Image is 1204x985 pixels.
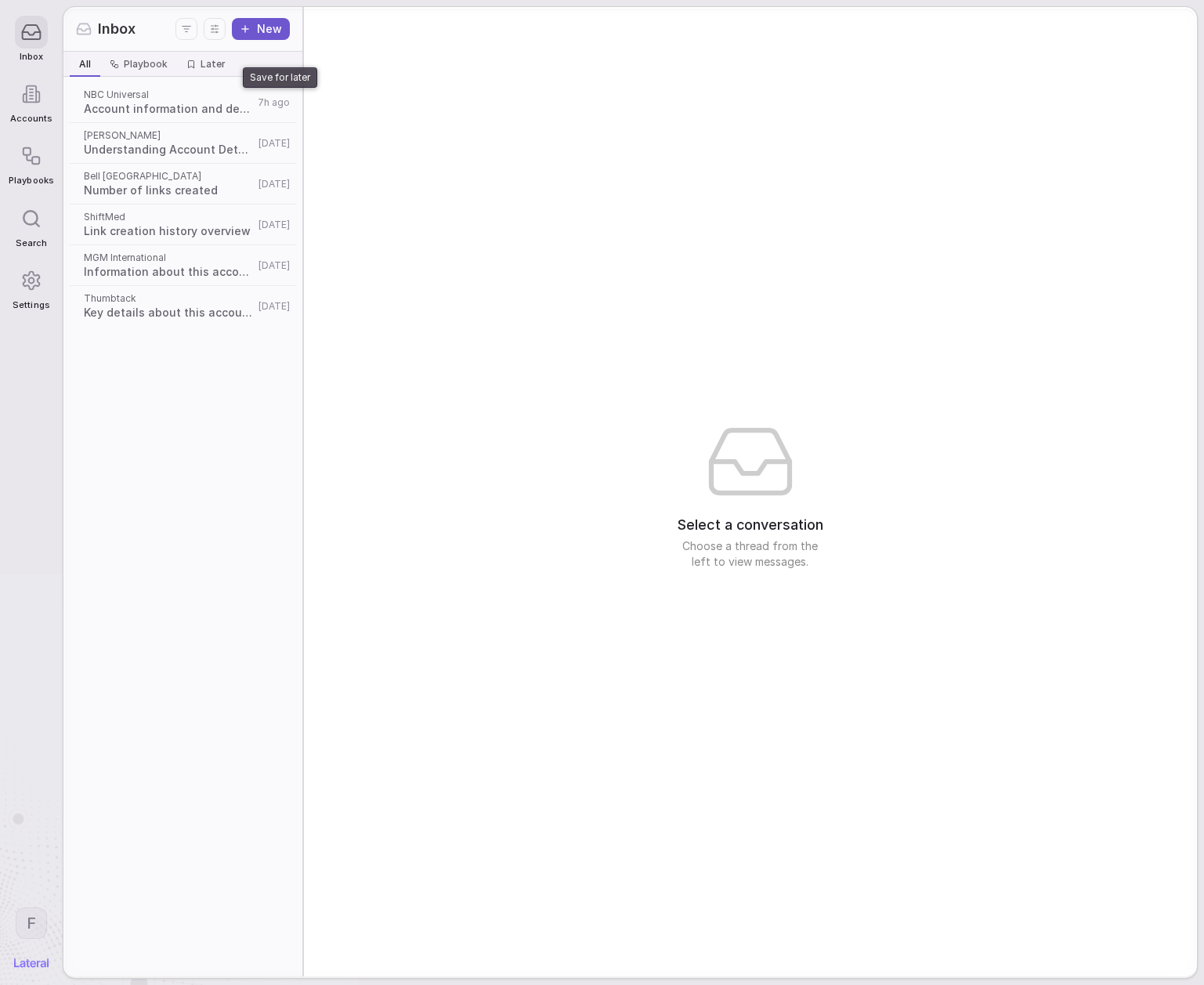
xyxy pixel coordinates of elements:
[84,183,254,198] span: Number of links created
[13,300,49,310] span: Settings
[124,58,168,71] span: Playbook
[84,89,253,101] span: NBC Universal
[84,142,254,158] span: Understanding Account Details and Requirements
[84,292,254,305] span: Thumbtack
[84,264,254,280] span: Information about this account
[67,82,299,123] a: NBC UniversalAccount information and details7h ago
[9,256,53,318] a: Settings
[27,913,36,933] span: F
[16,238,47,248] span: Search
[258,96,290,109] span: 7h ago
[250,71,310,84] p: Save for later
[204,18,226,40] button: Display settings
[84,223,254,239] span: Link creation history overview
[84,211,254,223] span: ShiftMed
[67,245,299,286] a: MGM InternationalInformation about this account[DATE]
[14,958,49,968] img: Lateral
[9,176,53,186] span: Playbooks
[84,101,253,117] span: Account information and details
[175,18,197,40] button: Filters
[9,8,53,70] a: Inbox
[79,58,91,71] span: All
[678,515,823,535] span: Select a conversation
[98,19,136,39] span: Inbox
[672,538,829,570] span: Choose a thread from the left to view messages.
[259,219,290,231] span: [DATE]
[20,52,43,62] span: Inbox
[84,129,254,142] span: [PERSON_NAME]
[9,70,53,132] a: Accounts
[201,58,226,71] span: Later
[67,286,299,327] a: ThumbtackKey details about this account[DATE]
[259,259,290,272] span: [DATE]
[67,164,299,205] a: Bell [GEOGRAPHIC_DATA]Number of links created[DATE]
[10,114,52,124] span: Accounts
[232,18,290,40] button: New thread
[259,178,290,190] span: [DATE]
[67,205,299,245] a: ShiftMedLink creation history overview[DATE]
[259,137,290,150] span: [DATE]
[67,123,299,164] a: [PERSON_NAME]Understanding Account Details and Requirements[DATE]
[9,132,53,194] a: Playbooks
[84,305,254,320] span: Key details about this account
[84,170,254,183] span: Bell [GEOGRAPHIC_DATA]
[259,300,290,313] span: [DATE]
[84,252,254,264] span: MGM International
